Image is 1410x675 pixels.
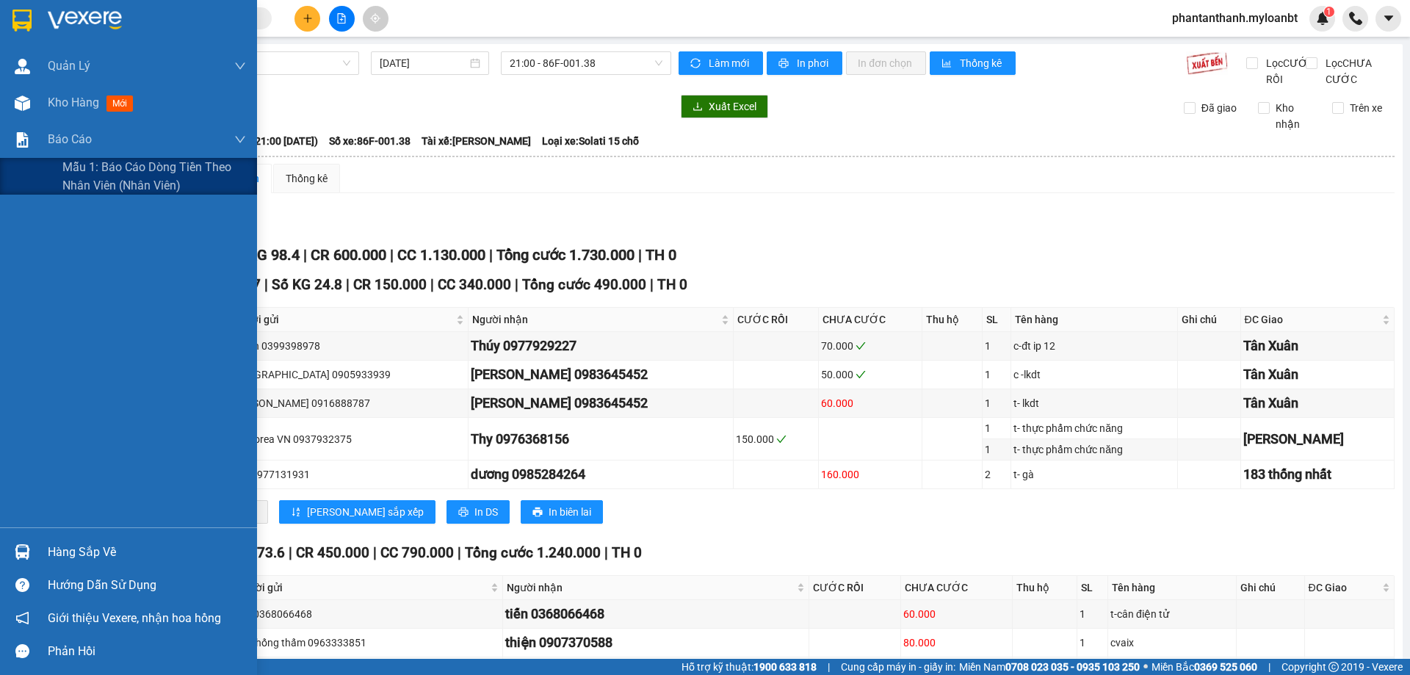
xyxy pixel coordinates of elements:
[227,246,300,264] span: Số KG 98.4
[1349,12,1362,25] img: phone-icon
[821,395,919,411] div: 60.000
[48,541,246,563] div: Hàng sắp về
[489,246,493,264] span: |
[303,13,313,24] span: plus
[1375,6,1401,32] button: caret-down
[346,276,350,293] span: |
[1243,429,1392,450] div: [PERSON_NAME]
[1344,100,1388,116] span: Trên xe
[458,507,469,519] span: printer
[846,51,926,75] button: In đơn chọn
[1080,635,1105,651] div: 1
[446,500,510,524] button: printerIn DS
[279,500,435,524] button: sort-ascending[PERSON_NAME] sắp xếp
[307,504,424,520] span: [PERSON_NAME] sắp xếp
[1268,659,1270,675] span: |
[515,276,518,293] span: |
[234,134,246,145] span: down
[1160,9,1309,27] span: phantanthanh.myloanbt
[930,51,1016,75] button: bar-chartThống kê
[1013,367,1175,383] div: c -lkdt
[1260,55,1317,87] span: Lọc CƯỚC RỒI
[1243,393,1392,414] div: Tân Xuân
[422,133,531,149] span: Tài xế: [PERSON_NAME]
[234,606,501,622] div: tiến 0368066468
[397,246,485,264] span: CC 1.130.000
[1108,576,1237,600] th: Tên hàng
[48,574,246,596] div: Hướng dẫn sử dụng
[681,95,768,118] button: downloadXuất Excel
[797,55,831,71] span: In phơi
[505,632,806,653] div: thiện 0907370588
[12,10,32,32] img: logo-vxr
[214,544,285,561] span: Số KG 73.6
[370,13,380,24] span: aim
[1186,51,1228,75] img: 9k=
[1328,662,1339,672] span: copyright
[985,441,1008,458] div: 1
[650,276,654,293] span: |
[48,130,92,148] span: Báo cáo
[231,395,466,411] div: [PERSON_NAME] 0916888787
[1237,576,1304,600] th: Ghi chú
[960,55,1004,71] span: Thống kê
[231,466,466,483] div: Huy 0977131931
[1320,55,1395,87] span: Lọc CHƯA CƯỚC
[532,507,543,519] span: printer
[736,431,816,447] div: 150.000
[390,246,394,264] span: |
[604,544,608,561] span: |
[234,60,246,72] span: down
[941,58,954,70] span: bar-chart
[1077,576,1108,600] th: SL
[903,635,1010,651] div: 80.000
[507,580,793,596] span: Người nhận
[690,58,703,70] span: sync
[472,311,718,328] span: Người nhận
[329,133,411,149] span: Số xe: 86F-001.38
[681,659,817,675] span: Hỗ trợ kỹ thuật:
[1080,606,1105,622] div: 1
[48,95,99,109] span: Kho hàng
[510,52,662,74] span: 21:00 - 86F-001.38
[264,276,268,293] span: |
[1013,576,1077,600] th: Thu hộ
[693,101,703,113] span: download
[48,57,90,75] span: Quản Lý
[856,369,866,380] span: check
[1196,100,1243,116] span: Đã giao
[1194,661,1257,673] strong: 0369 525 060
[296,544,369,561] span: CR 450.000
[521,500,603,524] button: printerIn biên lai
[380,55,467,71] input: 13/10/2025
[231,367,466,383] div: [GEOGRAPHIC_DATA] 0905933939
[1243,336,1392,356] div: Tân Xuân
[549,504,591,520] span: In biên lai
[709,55,751,71] span: Làm mới
[380,544,454,561] span: CC 790.000
[776,434,787,444] span: check
[15,578,29,592] span: question-circle
[336,13,347,24] span: file-add
[458,544,461,561] span: |
[959,659,1140,675] span: Miền Nam
[291,507,301,519] span: sort-ascending
[62,158,246,195] span: Mẫu 1: Báo cáo dòng tiền theo nhân viên (Nhân viên)
[1143,664,1148,670] span: ⚪️
[286,170,328,187] div: Thống kê
[505,604,806,624] div: tiến 0368066468
[471,393,731,414] div: [PERSON_NAME] 0983645452
[471,464,731,485] div: dương 0985284264
[821,367,919,383] div: 50.000
[1013,395,1175,411] div: t- lkdt
[922,308,982,332] th: Thu hộ
[612,544,642,561] span: TH 0
[1013,466,1175,483] div: t- gà
[471,364,731,385] div: [PERSON_NAME] 0983645452
[809,576,901,600] th: CƯỚC RỒI
[1151,659,1257,675] span: Miền Bắc
[1110,606,1234,622] div: t-cân điện tử
[231,431,466,447] div: JM Korea VN 0937932375
[819,308,922,332] th: CHƯA CƯỚC
[983,308,1011,332] th: SL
